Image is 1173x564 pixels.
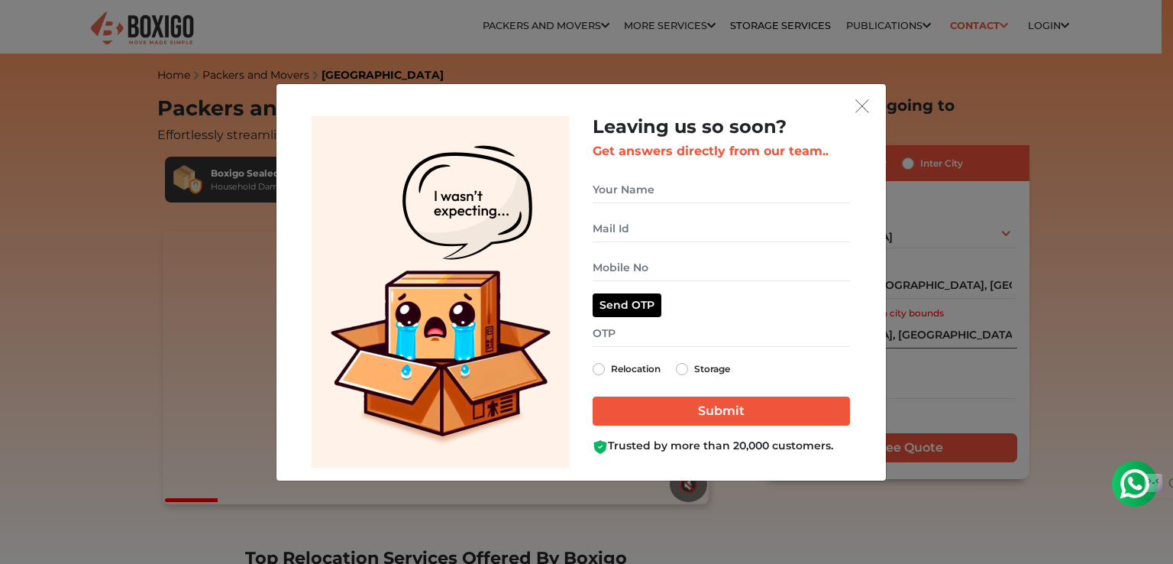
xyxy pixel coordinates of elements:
h3: Get answers directly from our team.. [593,144,850,158]
div: Trusted by more than 20,000 customers. [593,438,850,454]
label: Relocation [611,360,661,378]
img: Boxigo Customer Shield [593,439,608,455]
label: Storage [694,360,730,378]
img: Lead Welcome Image [312,116,570,468]
input: Your Name [593,177,850,203]
img: exit [855,99,869,113]
h2: Leaving us so soon? [593,116,850,138]
button: Send OTP [593,293,661,317]
input: Mail Id [593,216,850,242]
input: OTP [593,320,850,347]
input: Submit [593,397,850,426]
img: whatsapp-icon.svg [15,15,46,46]
input: Mobile No [593,254,850,281]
